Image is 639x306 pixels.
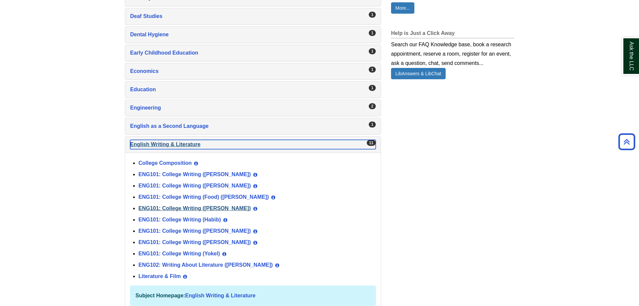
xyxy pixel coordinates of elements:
[369,85,376,91] div: 1
[138,205,251,211] a: ENG101: College Writing ([PERSON_NAME])
[369,48,376,54] div: 1
[369,122,376,128] div: 1
[138,239,251,245] a: ENG101: College Writing ([PERSON_NAME])
[369,30,376,36] div: 1
[135,293,185,298] strong: Subject Homepage:
[138,262,273,268] a: ENG102: Writing About Literature ([PERSON_NAME])
[185,293,255,298] a: English Writing & Literature
[130,48,376,58] a: Early Childhood Education
[130,67,376,76] a: Economics
[369,12,376,18] div: 1
[138,194,269,200] a: ENG101: College Writing (Food) ([PERSON_NAME])
[138,160,192,166] a: College Composition
[369,103,376,109] div: 2
[130,12,376,21] a: Deaf Studies
[130,85,376,94] a: Education
[391,68,446,79] a: LibAnswers & LibChat
[391,2,414,14] a: More...
[130,140,376,149] a: English Writing & Literature
[130,122,376,131] a: English as a Second Language
[138,217,221,222] a: ENG101: College Writing (Habib)
[369,67,376,73] div: 1
[367,140,376,146] div: 11
[391,38,514,68] div: Search our FAQ Knowledge base, book a research appointment, reserve a room, register for an event...
[138,273,181,279] a: Literature & Film
[138,171,251,177] a: ENG101: College Writing ([PERSON_NAME])
[130,103,376,113] a: Engineering
[130,30,376,39] a: Dental Hygiene
[616,137,637,146] a: Back to Top
[138,228,251,234] a: ENG101: College Writing ([PERSON_NAME])
[138,251,220,256] a: ENG101: College Writing (Yokel)
[138,183,251,188] a: ENG101: College Writing ([PERSON_NAME])
[391,30,514,38] h2: Help is Just a Click Away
